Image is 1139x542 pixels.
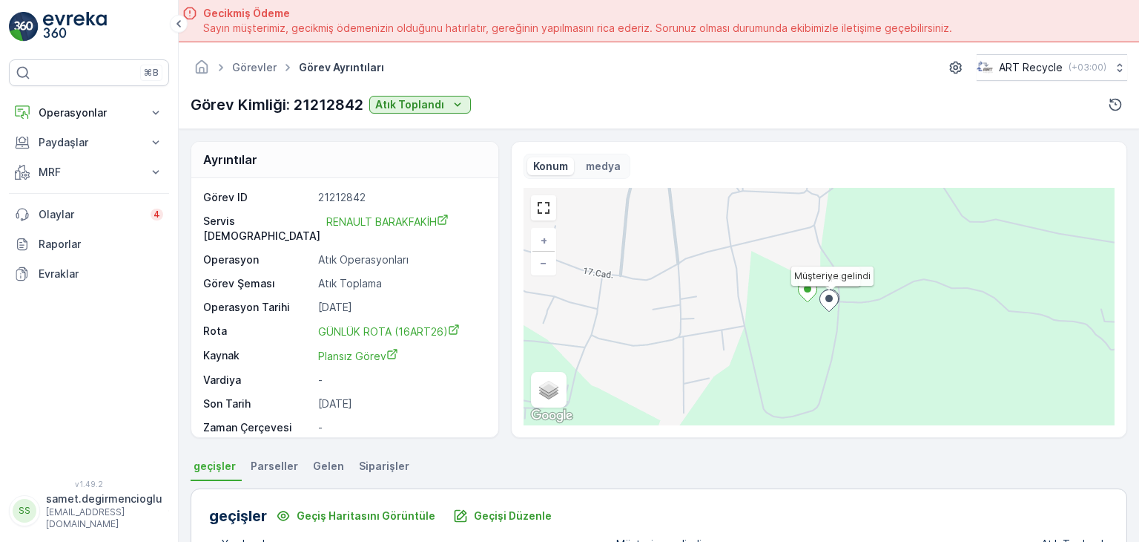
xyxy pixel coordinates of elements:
a: Uzaklaştır [532,252,555,274]
p: Paydaşlar [39,135,139,150]
span: RENAULT BARAKFAKİH [326,215,449,228]
span: Siparişler [359,459,409,474]
a: Ana Sayfa [194,65,210,77]
p: medya [586,159,621,174]
p: Evraklar [39,267,163,281]
span: Sayın müşterimiz, gecikmiş ödemenizin olduğunu hatırlatır, gereğinin yapılmasını rica ederiz. Sor... [203,21,952,36]
p: Olaylar [39,207,142,222]
p: samet.degirmencioglu [46,492,162,506]
p: Operasyon Tarihi [203,300,312,315]
button: Operasyonlar [9,98,169,128]
p: - [318,373,482,388]
span: Gecikmiş Ödeme [203,6,952,21]
a: Bu bölgeyi Google Haritalar'da açın (yeni pencerede açılır) [527,406,576,425]
span: v 1.49.2 [9,480,169,489]
img: Google [527,406,576,425]
p: Zaman Çerçevesi [203,420,312,435]
p: Vardiya [203,373,312,388]
button: MRF [9,157,169,187]
img: logo_light-DOdMpM7g.png [43,12,107,42]
p: Atık Toplama [318,276,482,291]
a: Raporlar [9,229,169,259]
span: GÜNLÜK ROTA (16ART26) [318,325,460,338]
p: Son Tarih [203,396,312,411]
p: Görev Şeması [203,276,312,291]
button: Geçiş Haritasını Görüntüle [267,504,444,528]
p: 21212842 [318,190,482,205]
button: Atık Toplandı [369,96,471,114]
a: Yakınlaştır [532,229,555,252]
p: Raporlar [39,237,163,252]
img: logo [9,12,39,42]
p: [DATE] [318,300,482,315]
p: Atık Toplandı [375,97,444,112]
p: geçişler [209,505,267,527]
a: Layers [532,373,565,406]
a: Olaylar4 [9,200,169,229]
button: ART Recycle(+03:00) [977,54,1127,81]
button: Paydaşlar [9,128,169,157]
div: SS [13,499,36,523]
a: GÜNLÜK ROTA (16ART26) [318,324,482,339]
p: 4 [153,209,160,221]
span: − [540,256,547,269]
p: Operasyonlar [39,105,139,120]
p: [DATE] [318,396,482,411]
span: Görev Ayrıntıları [296,60,387,75]
span: geçişler [194,459,236,474]
p: Görev ID [203,190,312,205]
button: SSsamet.degirmencioglu[EMAIL_ADDRESS][DOMAIN_NAME] [9,492,169,530]
p: ( +03:00 ) [1069,62,1106,74]
p: Geçişi Düzenle [474,509,552,523]
a: RENAULT BARAKFAKİH [326,214,483,244]
a: View Fullscreen [532,197,555,219]
button: Geçişi Düzenle [444,504,561,528]
p: Geçiş Haritasını Görüntüle [297,509,435,523]
p: MRF [39,165,139,180]
p: ⌘B [144,67,159,79]
p: Konum [533,159,568,174]
p: - [318,420,482,435]
a: Görevler [232,61,277,74]
p: Atık Operasyonları [318,252,482,267]
p: Servis [DEMOGRAPHIC_DATA] [203,214,320,244]
span: + [541,234,547,246]
p: Kaynak [203,348,312,364]
img: image_23.png [977,59,993,76]
p: ART Recycle [999,60,1063,75]
span: Gelen [313,459,344,474]
p: Görev Kimliği: 21212842 [191,94,363,116]
span: Plansız Görev [318,350,398,362]
p: Operasyon [203,252,312,267]
p: Rota [203,324,312,339]
a: Plansız Görev [318,348,482,364]
p: [EMAIL_ADDRESS][DOMAIN_NAME] [46,506,162,530]
a: Evraklar [9,259,169,289]
span: Parseller [251,459,298,474]
p: Ayrıntılar [203,151,257,169]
